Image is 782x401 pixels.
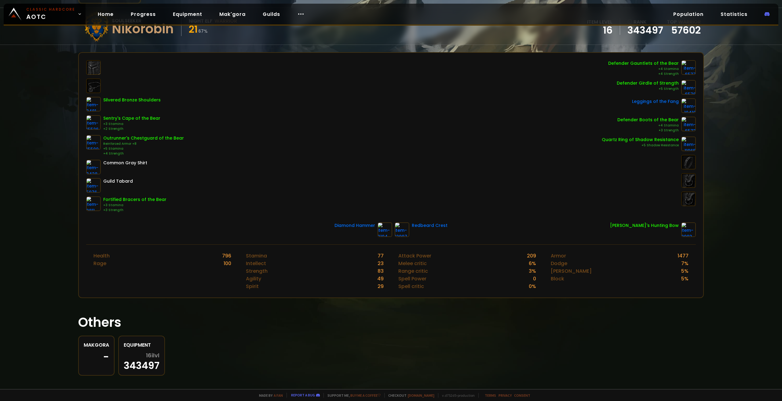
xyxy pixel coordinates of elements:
div: Defender Girdle of Strength [617,80,679,86]
div: [PERSON_NAME] [551,267,592,275]
div: Health [93,252,110,260]
div: Makgora [84,341,109,349]
div: Strength [246,267,268,275]
img: item-15526 [86,115,101,130]
div: +3 Stamina [103,203,166,208]
div: Redbeard Crest [412,222,448,229]
div: Fortified Bracers of the Bear [103,196,166,203]
a: Progress [126,8,161,20]
div: +3 Strength [103,208,166,213]
a: 343497 [627,26,663,35]
div: +3 Stamina [103,122,160,126]
span: v. d752d5 - production [438,393,475,398]
span: Made by [255,393,283,398]
div: 29 [378,283,384,290]
div: Sentry's Cape of the Bear [103,115,160,122]
img: item-12997 [395,222,409,237]
span: 21 [189,22,198,36]
div: 49 [377,275,384,283]
img: item-3481 [86,97,101,111]
div: +2 Strength [103,126,160,131]
h1: Others [78,313,704,332]
a: a fan [274,393,283,398]
div: Agility [246,275,261,283]
a: Buy me a coffee [350,393,381,398]
div: Spell Power [398,275,426,283]
div: Range critic [398,267,428,275]
img: item-2903 [681,222,696,237]
div: 7 % [681,260,689,267]
img: item-5976 [86,178,101,193]
div: Reinforced Armor +8 [103,141,184,146]
div: 0 [533,275,536,283]
a: Home [93,8,119,20]
small: 67 % [198,28,208,34]
img: item-6576 [681,80,696,95]
div: - [84,352,109,362]
a: Classic HardcoreAOTC [4,4,86,24]
div: Spirit [246,283,259,290]
div: 5 % [681,275,689,283]
div: +5 Strength [617,86,679,91]
img: item-15500 [86,135,101,150]
div: Attack Power [398,252,431,260]
a: Consent [514,393,530,398]
img: item-11965 [681,137,696,151]
div: Defender Gauntlets of the Bear [608,60,679,67]
img: item-6577 [681,60,696,75]
div: Intellect [246,260,266,267]
div: Rage [93,260,106,267]
span: Checkout [384,393,434,398]
a: Report a bug [291,393,315,397]
div: +4 Strength [608,71,679,76]
div: 5 % [681,267,689,275]
img: item-9811 [86,196,101,211]
div: 1477 [678,252,689,260]
div: +3 Strength [617,128,679,133]
div: Leggings of the Fang [632,98,679,105]
div: 796 [222,252,231,260]
div: 77 [378,252,384,260]
div: Melee critic [398,260,427,267]
div: Diamond Hammer [334,222,375,229]
div: Defender Boots of the Bear [617,117,679,123]
div: +4 Stamina [608,67,679,71]
div: Common Gray Shirt [103,160,147,166]
div: Guild Tabard [103,178,133,184]
a: Equipment16ilvl343497 [118,336,165,376]
div: Spell critic [398,283,424,290]
div: 343497 [124,352,159,370]
div: 100 [224,260,231,267]
div: Stamina [246,252,267,260]
div: 6 % [529,260,536,267]
a: Privacy [499,393,512,398]
div: Quartz Ring of Shadow Resistance [602,137,679,143]
a: Terms [485,393,496,398]
div: +4 Stamina [617,123,679,128]
img: item-6573 [681,117,696,131]
img: item-2194 [378,222,392,237]
img: item-3428 [86,160,101,174]
span: 16 ilvl [146,352,159,359]
div: Block [551,275,564,283]
a: Guilds [258,8,285,20]
div: +5 Stamina [103,146,184,151]
div: +4 Strength [103,151,184,156]
div: Silvered Bronze Shoulders [103,97,161,103]
span: AOTC [26,7,75,21]
div: Armor [551,252,566,260]
a: [DOMAIN_NAME] [408,393,434,398]
div: Equipment [124,341,159,349]
div: +5 Shadow Resistance [602,143,679,148]
div: 0 % [529,283,536,290]
a: Population [668,8,708,20]
div: 3 % [529,267,536,275]
div: 23 [378,260,384,267]
div: 16 [587,26,612,35]
a: 57602 [671,23,701,37]
div: [PERSON_NAME]'s Hunting Bow [610,222,679,229]
img: item-10410 [681,98,696,113]
div: Dodge [551,260,567,267]
small: Classic Hardcore [26,7,75,12]
div: 83 [378,267,384,275]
